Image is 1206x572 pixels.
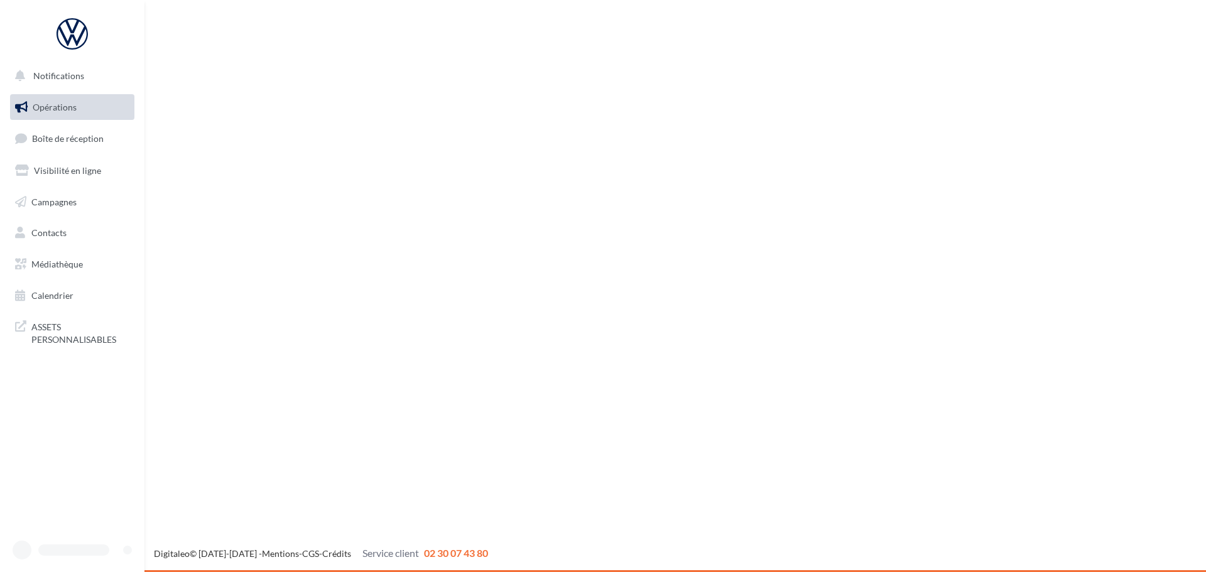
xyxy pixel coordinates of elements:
[32,133,104,144] span: Boîte de réception
[154,548,190,559] a: Digitaleo
[31,196,77,207] span: Campagnes
[8,220,137,246] a: Contacts
[154,548,488,559] span: © [DATE]-[DATE] - - -
[424,547,488,559] span: 02 30 07 43 80
[31,259,83,269] span: Médiathèque
[362,547,419,559] span: Service client
[322,548,351,559] a: Crédits
[8,63,132,89] button: Notifications
[262,548,299,559] a: Mentions
[31,290,73,301] span: Calendrier
[31,227,67,238] span: Contacts
[8,283,137,309] a: Calendrier
[302,548,319,559] a: CGS
[8,158,137,184] a: Visibilité en ligne
[31,318,129,345] span: ASSETS PERSONNALISABLES
[8,125,137,152] a: Boîte de réception
[34,165,101,176] span: Visibilité en ligne
[33,70,84,81] span: Notifications
[8,251,137,278] a: Médiathèque
[8,313,137,350] a: ASSETS PERSONNALISABLES
[8,189,137,215] a: Campagnes
[8,94,137,121] a: Opérations
[33,102,77,112] span: Opérations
